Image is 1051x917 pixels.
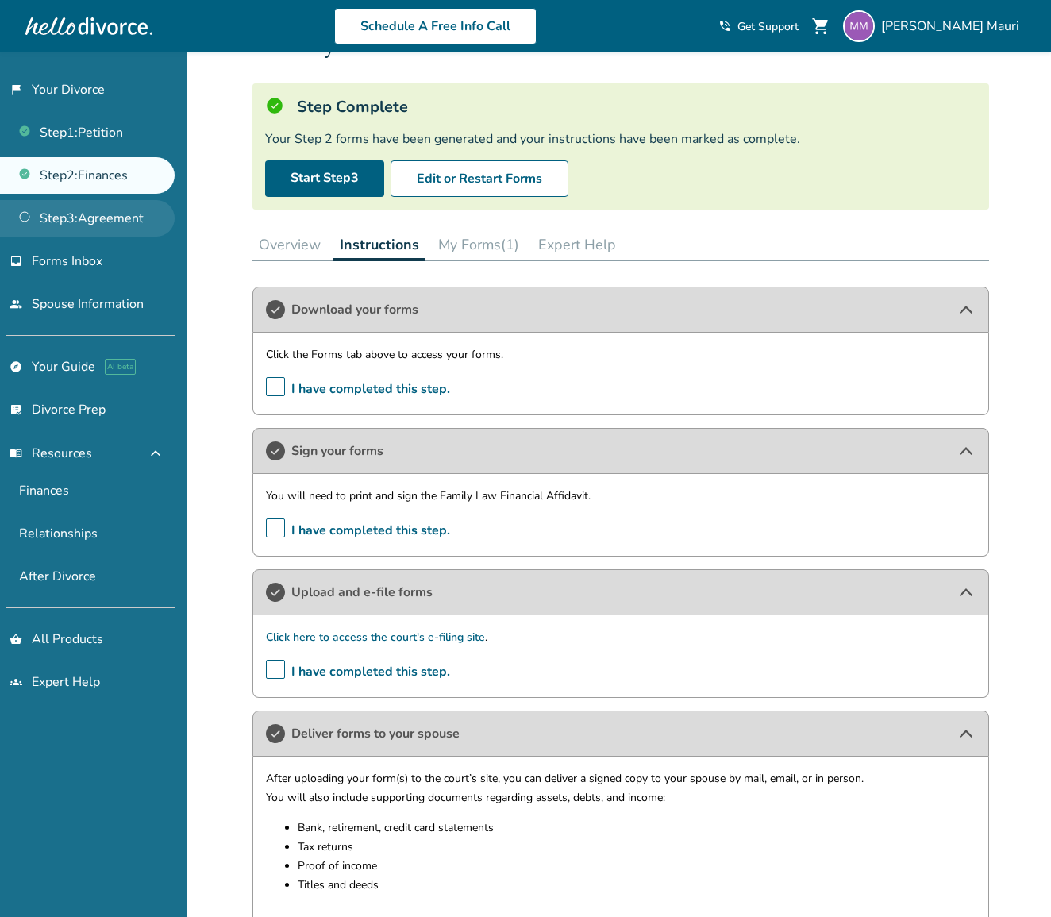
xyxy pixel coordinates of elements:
p: Tax returns [298,838,976,857]
span: Resources [10,445,92,462]
span: people [10,298,22,310]
p: . [266,628,976,647]
span: groups [10,676,22,688]
span: menu_book [10,447,22,460]
span: Get Support [737,19,799,34]
p: You will need to print and sign the Family Law Financial Affidavit. [266,487,976,506]
p: Titles and deeds [298,876,976,895]
p: Proof of income [298,857,976,876]
span: Sign your forms [291,442,950,460]
span: shopping_cart [811,17,830,36]
span: expand_less [146,444,165,463]
a: Start Step3 [265,160,384,197]
iframe: Chat Widget [972,841,1051,917]
p: After uploading your form(s) to the court’s site, you can deliver a signed copy to your spouse by... [266,769,976,788]
img: michelle.dowd@outlook.com [843,10,875,42]
button: Edit or Restart Forms [391,160,568,197]
span: phone_in_talk [718,20,731,33]
span: Forms Inbox [32,252,102,270]
p: You will also include supporting documents regarding assets, debts, and income: [266,788,976,807]
p: Click the Forms tab above to access your forms. [266,345,976,364]
p: Bank, retirement, credit card statements [298,819,976,838]
button: Expert Help [532,229,622,260]
div: Your Step 2 forms have been generated and your instructions have been marked as complete. [265,130,976,148]
button: Overview [252,229,327,260]
span: I have completed this step. [266,660,450,684]
span: list_alt_check [10,403,22,416]
span: AI beta [105,359,136,375]
span: I have completed this step. [266,518,450,543]
span: Deliver forms to your spouse [291,725,950,742]
h5: Step Complete [297,96,408,118]
span: explore [10,360,22,373]
span: Download your forms [291,301,950,318]
a: Click here to access the court's e-filing site [266,630,485,645]
button: My Forms(1) [432,229,525,260]
a: phone_in_talkGet Support [718,19,799,34]
span: Upload and e-file forms [291,584,950,601]
button: Instructions [333,229,425,261]
span: shopping_basket [10,633,22,645]
span: inbox [10,255,22,268]
a: Schedule A Free Info Call [334,8,537,44]
span: [PERSON_NAME] Mauri [881,17,1026,35]
span: flag_2 [10,83,22,96]
span: I have completed this step. [266,377,450,402]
